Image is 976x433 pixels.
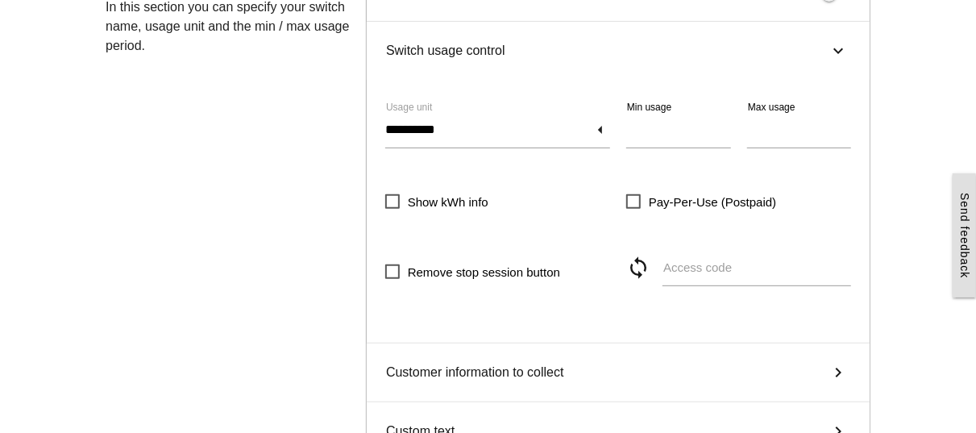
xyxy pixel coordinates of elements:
[826,363,850,382] i: keyboard_arrow_right
[386,363,564,382] span: Customer information to collect
[663,259,850,277] label: Access code
[748,100,795,114] label: Max usage
[829,39,848,63] i: keyboard_arrow_right
[386,100,432,114] label: Usage unit
[627,100,671,114] label: Min usage
[385,192,488,212] span: Show kWh info
[953,173,976,298] a: Send feedback
[626,256,662,280] i: sync
[385,262,560,282] span: Remove stop session button
[386,41,505,60] span: Switch usage control
[626,192,776,212] span: Pay-Per-Use (Postpaid)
